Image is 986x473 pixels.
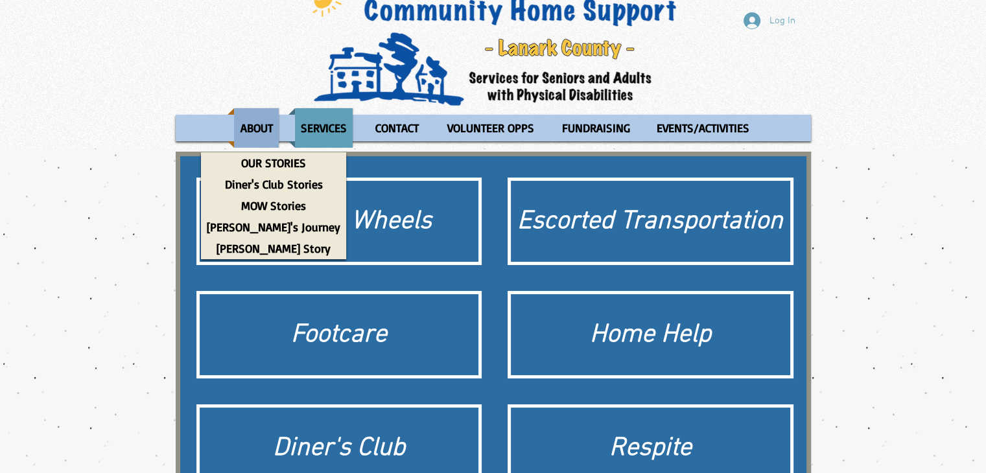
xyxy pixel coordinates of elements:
button: Log In [734,8,804,33]
p: OUR STORIES [235,152,312,174]
a: CONTACT [362,108,432,148]
a: VOLUNTEER OPPS [435,108,546,148]
a: [PERSON_NAME]'s Journey [201,216,346,238]
p: FUNDRAISING [556,108,636,148]
p: SERVICES [295,108,353,148]
span: Log In [765,14,800,28]
a: Meals on Wheels [196,178,482,265]
a: ABOUT [228,108,285,148]
a: Home Help [508,291,793,378]
a: FUNDRAISING [550,108,641,148]
a: Footcare [196,291,482,378]
a: OUR STORIES [201,152,346,174]
div: Diner's Club [206,430,473,467]
nav: Site [176,108,811,148]
div: Respite [517,430,784,467]
a: SERVICES [288,108,359,148]
a: Diner's Club Stories [201,174,346,195]
p: MOW Stories [235,195,312,216]
a: EVENTS/ACTIVITIES [644,108,762,148]
div: Escorted Transportation [517,203,784,240]
a: [PERSON_NAME] Story [201,238,346,259]
p: VOLUNTEER OPPS [441,108,540,148]
p: EVENTS/ACTIVITIES [651,108,755,148]
p: Diner's Club Stories [219,174,329,195]
p: CONTACT [370,108,425,148]
p: ABOUT [235,108,279,148]
div: Home Help [517,317,784,353]
a: MOW Stories [201,195,346,216]
p: [PERSON_NAME] Story [211,238,336,259]
a: Escorted Transportation [508,178,793,265]
div: Footcare [206,317,473,353]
